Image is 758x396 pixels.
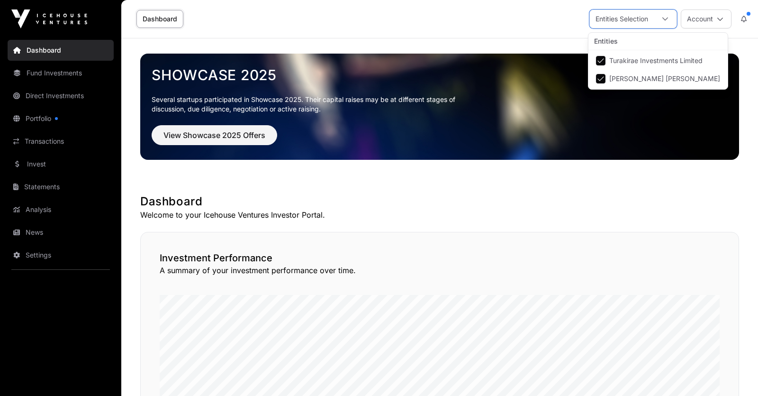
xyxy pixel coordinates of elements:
div: Entities [588,33,728,50]
span: View Showcase 2025 Offers [163,129,265,141]
p: A summary of your investment performance over time. [160,265,720,276]
a: Transactions [8,131,114,152]
a: Invest [8,154,114,175]
a: Direct Investments [8,85,114,106]
p: Several startups participated in Showcase 2025. Their capital raises may be at different stages o... [152,95,470,114]
iframe: Chat Widget [711,350,758,396]
a: Statements [8,176,114,197]
a: Fund Investments [8,63,114,83]
span: Turakirae Investments Limited [609,57,703,64]
a: Settings [8,245,114,266]
p: Welcome to your Icehouse Ventures Investor Portal. [140,209,739,221]
a: News [8,222,114,243]
h1: Dashboard [140,194,739,209]
img: Icehouse Ventures Logo [11,9,87,28]
div: Entities Selection [590,10,654,28]
a: Dashboard [136,10,183,28]
a: View Showcase 2025 Offers [152,135,277,144]
h2: Investment Performance [160,251,720,265]
button: Account [681,9,731,28]
a: Dashboard [8,40,114,61]
a: Showcase 2025 [152,66,728,83]
a: Portfolio [8,108,114,129]
ul: Option List [588,50,728,89]
li: Turakirae Investments Limited [590,52,726,69]
img: Showcase 2025 [140,54,739,160]
button: View Showcase 2025 Offers [152,125,277,145]
span: [PERSON_NAME] [PERSON_NAME] [609,75,720,82]
li: Michael John Caird [590,70,726,87]
a: Analysis [8,199,114,220]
